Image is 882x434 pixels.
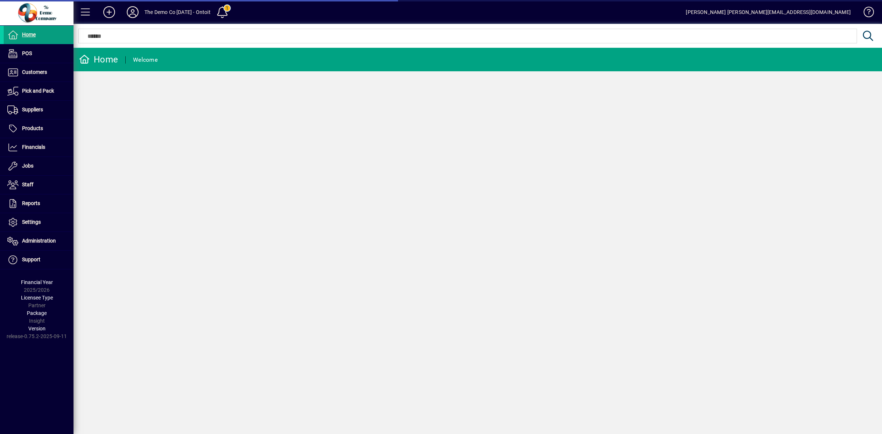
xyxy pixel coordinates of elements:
[21,295,53,301] span: Licensee Type
[22,107,43,112] span: Suppliers
[133,54,158,66] div: Welcome
[22,88,54,94] span: Pick and Pack
[28,326,46,331] span: Version
[4,251,73,269] a: Support
[22,238,56,244] span: Administration
[22,219,41,225] span: Settings
[22,163,33,169] span: Jobs
[79,54,118,65] div: Home
[22,257,40,262] span: Support
[22,69,47,75] span: Customers
[21,279,53,285] span: Financial Year
[4,101,73,119] a: Suppliers
[4,232,73,250] a: Administration
[22,32,36,37] span: Home
[4,157,73,175] a: Jobs
[27,310,47,316] span: Package
[4,213,73,232] a: Settings
[97,6,121,19] button: Add
[22,50,32,56] span: POS
[4,63,73,82] a: Customers
[22,125,43,131] span: Products
[686,6,851,18] div: [PERSON_NAME] [PERSON_NAME][EMAIL_ADDRESS][DOMAIN_NAME]
[4,44,73,63] a: POS
[4,176,73,194] a: Staff
[144,6,211,18] div: The Demo Co [DATE] - Ontoit
[22,144,45,150] span: Financials
[4,138,73,157] a: Financials
[4,82,73,100] a: Pick and Pack
[858,1,873,25] a: Knowledge Base
[121,6,144,19] button: Profile
[4,119,73,138] a: Products
[22,200,40,206] span: Reports
[22,182,33,187] span: Staff
[4,194,73,213] a: Reports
